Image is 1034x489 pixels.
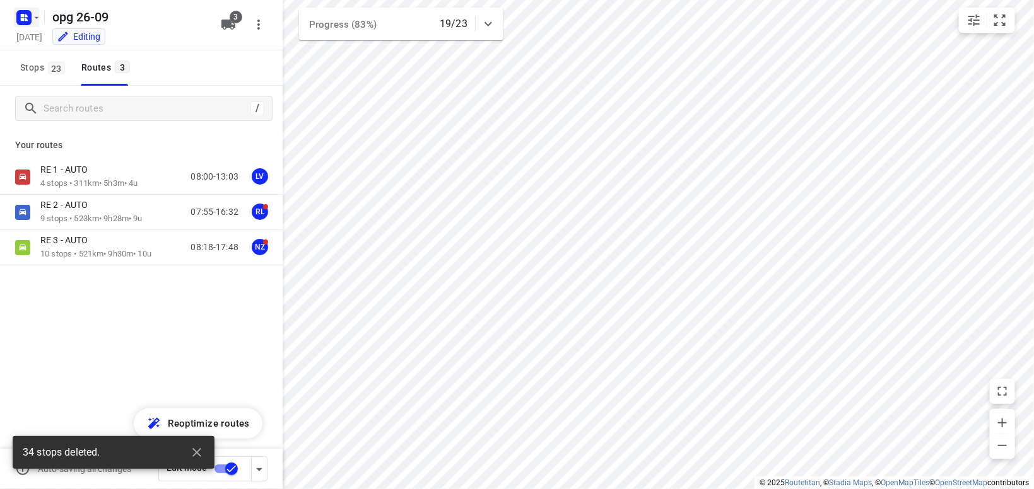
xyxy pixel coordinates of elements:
[57,30,101,43] div: Editing
[216,12,241,37] button: 3
[961,8,987,33] button: Map settings
[246,12,271,37] button: More
[40,178,138,190] p: 4 stops • 311km • 5h3m • 4u
[40,248,151,260] p: 10 stops • 521km • 9h30m • 10u
[760,478,1029,487] li: © 2025 , © , © © contributors
[247,234,273,260] button: NZ
[252,239,268,255] div: NZ
[829,478,872,487] a: Stadia Maps
[23,446,100,460] span: 34 stops deleted.
[440,16,467,32] p: 19/23
[191,241,238,254] p: 08:18-17:48
[11,30,47,44] h5: Project date
[959,8,1015,33] div: small contained button group
[299,8,503,40] div: Progress (83%)19/23
[247,164,273,189] button: LV
[48,62,65,74] span: 23
[230,11,242,23] span: 3
[81,60,134,76] div: Routes
[252,461,267,476] div: Driver app settings
[252,204,268,220] div: RL
[935,478,987,487] a: OpenStreetMap
[168,415,250,432] span: Reoptimize routes
[115,60,130,73] span: 3
[20,60,69,76] span: Stops
[191,205,238,219] p: 07:55-16:32
[987,8,1013,33] button: Fit zoom
[40,234,95,246] p: RE 3 - AUTO
[247,199,273,224] button: RL
[134,408,262,439] button: Reoptimize routes
[309,19,377,30] span: Progress (83%)
[15,139,267,152] p: Your routes
[191,170,238,183] p: 08:00-13:03
[250,101,264,115] div: /
[40,199,95,210] p: RE 2 - AUTO
[40,164,95,175] p: RE 1 - AUTO
[44,99,250,118] input: Search routes
[40,213,143,225] p: 9 stops • 523km • 9h28m • 9u
[785,478,820,487] a: Routetitan
[47,7,211,27] h5: Rename
[252,168,268,185] div: LV
[881,478,929,487] a: OpenMapTiles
